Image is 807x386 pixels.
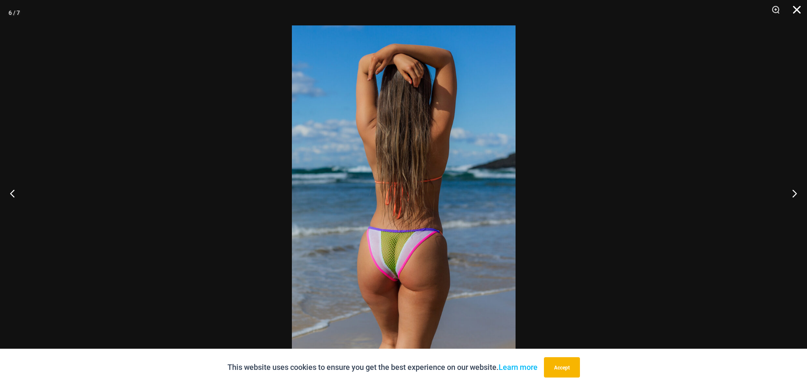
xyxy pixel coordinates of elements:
[292,25,516,361] img: Reckless Neon Crush Lime Crush 306 Tri Top 296 Cheeky Bottom 02
[8,6,20,19] div: 6 / 7
[775,172,807,214] button: Next
[499,363,538,372] a: Learn more
[544,357,580,378] button: Accept
[227,361,538,374] p: This website uses cookies to ensure you get the best experience on our website.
